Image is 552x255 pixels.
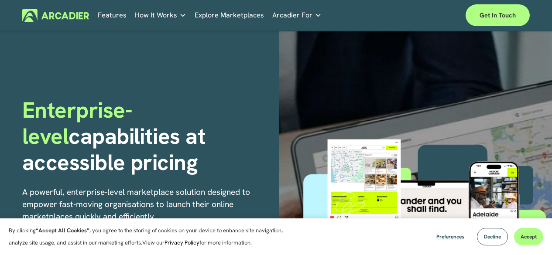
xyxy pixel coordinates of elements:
button: Accept [514,228,543,245]
span: Decline [484,233,501,240]
span: Enterprise-level [22,95,132,150]
a: folder dropdown [272,9,322,22]
strong: capabilities at accessible pricing [22,122,211,177]
span: How It Works [135,9,177,21]
a: Privacy Policy [165,239,199,246]
p: By clicking , you agree to the storing of cookies on your device to enhance site navigation, anal... [9,224,292,249]
button: Decline [477,228,508,245]
button: Preferences [430,228,471,245]
img: Arcadier [22,9,89,22]
strong: “Accept All Cookies” [36,227,89,234]
a: Features [98,9,127,22]
a: folder dropdown [135,9,186,22]
span: Arcadier For [272,9,312,21]
a: Get in touch [466,4,530,26]
span: Accept [521,233,537,240]
a: Explore Marketplaces [195,9,264,22]
span: Preferences [436,233,464,240]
